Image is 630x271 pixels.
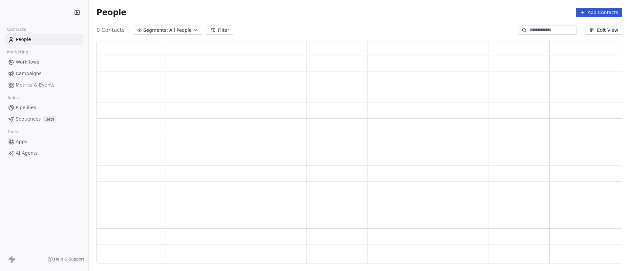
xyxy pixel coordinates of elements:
span: Sales [5,93,22,103]
span: 0 Contacts [96,26,125,34]
span: Metrics & Events [16,82,54,88]
a: AI Agents [5,148,83,159]
span: Pipelines [16,104,36,111]
button: Filter [206,26,233,35]
span: Sequences [16,116,41,123]
a: People [5,34,83,45]
span: Beta [43,116,56,123]
span: Help & Support [54,257,84,262]
span: AI Agents [16,150,38,157]
button: Add Contacts [576,8,622,17]
a: Workflows [5,57,83,68]
span: Apps [16,138,27,145]
span: Contacts [4,25,29,34]
span: All People [169,27,192,34]
span: Workflows [16,59,39,66]
a: SequencesBeta [5,114,83,125]
span: Tools [5,127,21,137]
a: Metrics & Events [5,80,83,90]
span: Campaigns [16,70,41,77]
button: Edit View [585,26,622,35]
a: Apps [5,136,83,147]
span: People [16,36,31,43]
span: Segments: [143,27,168,34]
span: Marketing [4,47,31,57]
a: Pipelines [5,102,83,113]
a: Help & Support [48,257,84,262]
a: Campaigns [5,68,83,79]
span: People [96,8,126,17]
